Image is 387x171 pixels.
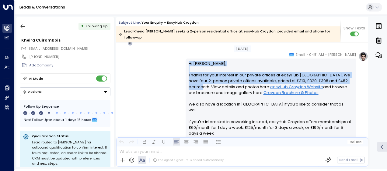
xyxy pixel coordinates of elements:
div: AddCompany [29,63,110,68]
button: Redo [128,138,135,146]
div: Lead Kheira [PERSON_NAME] seeks a 2-person residential office at easyHub Croydon; provided email ... [119,28,337,40]
span: In about 1 days 15 hours [49,116,91,123]
span: Following Up [86,24,107,29]
button: Cc|Bcc [347,140,363,144]
button: Actions [20,87,110,96]
span: kheiracuirambois@gmail.com [29,46,88,51]
span: Subject Line: [119,20,141,25]
div: Your enquiry - easyHub Croydon [141,20,199,25]
span: • [325,52,327,58]
img: profile-logo.png [358,52,368,61]
a: Croydon Brochure & Photos [263,90,319,96]
a: easyHub Croydon Website [270,84,323,90]
button: Undo [118,138,125,146]
a: Leads & Conversations [19,5,65,10]
span: [PERSON_NAME] [328,52,356,58]
div: AI Mode [29,75,43,82]
div: [PHONE_NUMBER] [29,54,110,59]
div: Next Follow Up: [24,116,106,123]
span: [EMAIL_ADDRESS][DOMAIN_NAME] [29,46,88,51]
span: Cc Bcc [350,140,361,144]
span: | [354,140,355,144]
span: 04:51 AM [309,52,324,58]
div: Kheira Cuirambois [21,37,110,43]
div: Follow Up Sequence [24,104,106,109]
span: Email [296,52,305,58]
div: Button group with a nested menu [20,87,110,96]
div: • [81,22,84,31]
div: The agent signature is added automatically [153,158,224,162]
span: • [306,52,308,58]
div: Lead routed to [PERSON_NAME] for outbound qualification to confirm interest. If tours requested, ... [32,140,107,166]
div: [DATE] [234,45,251,52]
p: Qualification Status [32,134,107,139]
span: Show Texts [343,25,365,31]
div: Actions [23,89,42,94]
